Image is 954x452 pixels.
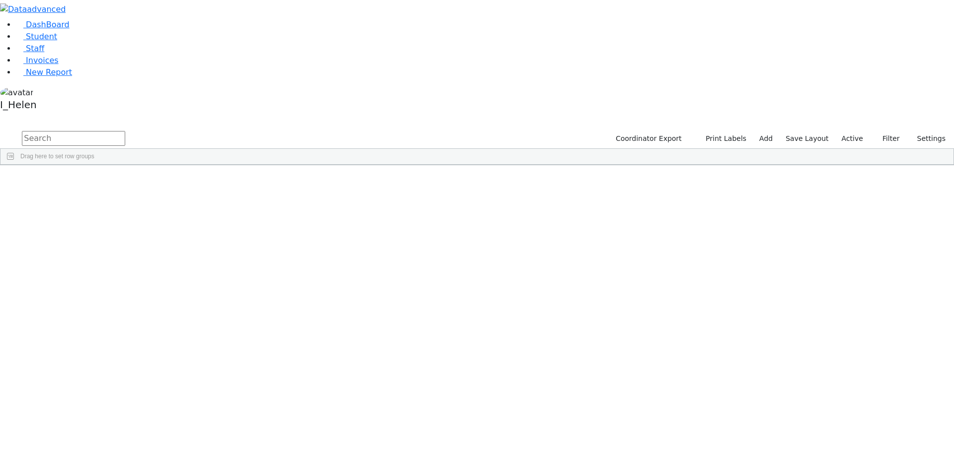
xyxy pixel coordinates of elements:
[870,131,904,146] button: Filter
[16,67,72,77] a: New Report
[16,32,57,41] a: Student
[16,20,70,29] a: DashBoard
[16,56,59,65] a: Invoices
[26,56,59,65] span: Invoices
[781,131,833,146] button: Save Layout
[22,131,125,146] input: Search
[26,32,57,41] span: Student
[26,44,44,53] span: Staff
[26,67,72,77] span: New Report
[694,131,751,146] button: Print Labels
[904,131,950,146] button: Settings
[837,131,868,146] label: Active
[16,44,44,53] a: Staff
[20,153,94,160] span: Drag here to set row groups
[26,20,70,29] span: DashBoard
[755,131,777,146] a: Add
[609,131,686,146] button: Coordinator Export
